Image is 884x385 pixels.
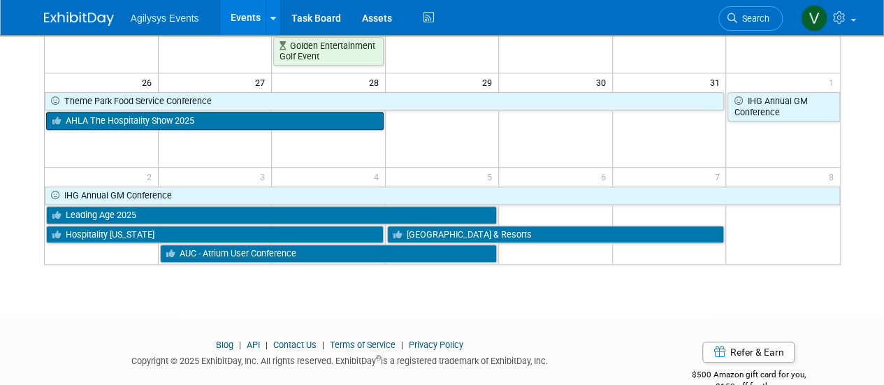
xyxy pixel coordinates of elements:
span: 6 [600,168,612,185]
span: 27 [254,73,271,91]
span: 30 [595,73,612,91]
span: 7 [713,168,725,185]
a: Refer & Earn [702,342,795,363]
a: Hospitality [US_STATE] [46,226,384,244]
a: Golden Entertainment Golf Event [273,37,384,66]
a: Theme Park Food Service Conference [45,92,725,110]
span: Agilysys Events [131,13,199,24]
a: Contact Us [273,340,317,350]
a: AUC - Atrium User Conference [160,245,498,263]
a: Terms of Service [330,340,396,350]
span: 5 [486,168,498,185]
span: 8 [827,168,840,185]
span: 3 [259,168,271,185]
span: | [236,340,245,350]
span: Search [737,13,769,24]
span: | [398,340,407,350]
span: 2 [145,168,158,185]
span: 4 [372,168,385,185]
span: 1 [827,73,840,91]
span: | [319,340,328,350]
a: Privacy Policy [409,340,463,350]
img: ExhibitDay [44,12,114,26]
span: 28 [368,73,385,91]
a: IHG Annual GM Conference [45,187,840,205]
a: Blog [216,340,233,350]
span: 31 [708,73,725,91]
a: [GEOGRAPHIC_DATA] & Resorts [387,226,725,244]
span: 26 [140,73,158,91]
span: 29 [481,73,498,91]
div: Copyright © 2025 ExhibitDay, Inc. All rights reserved. ExhibitDay is a registered trademark of Ex... [44,351,637,368]
sup: ® [376,354,381,362]
img: Vaitiare Munoz [801,5,827,31]
a: Search [718,6,783,31]
a: Leading Age 2025 [46,206,498,224]
span: | [262,340,271,350]
a: AHLA The Hospitality Show 2025 [46,112,384,130]
a: API [247,340,260,350]
a: IHG Annual GM Conference [727,92,839,121]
